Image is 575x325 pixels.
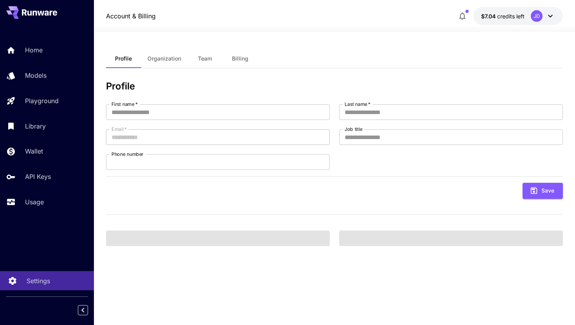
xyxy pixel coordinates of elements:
[481,13,497,20] span: $7.04
[106,11,156,21] nav: breadcrumb
[531,10,543,22] div: JD
[111,151,144,157] label: Phone number
[115,55,132,62] span: Profile
[78,305,88,315] button: Collapse sidebar
[27,276,50,286] p: Settings
[345,126,363,132] label: Job title
[25,197,44,207] p: Usage
[345,101,370,107] label: Last name
[25,96,59,105] p: Playground
[25,172,51,181] p: API Keys
[481,12,525,20] div: $7.041
[473,7,563,25] button: $7.041JD
[25,45,43,55] p: Home
[25,121,46,131] p: Library
[198,55,212,62] span: Team
[84,303,94,317] div: Collapse sidebar
[111,126,127,132] label: Email
[106,11,156,21] a: Account & Billing
[106,81,563,92] h3: Profile
[111,101,138,107] label: First name
[25,71,47,80] p: Models
[497,13,525,20] span: credits left
[147,55,181,62] span: Organization
[523,183,563,199] button: Save
[25,146,43,156] p: Wallet
[232,55,248,62] span: Billing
